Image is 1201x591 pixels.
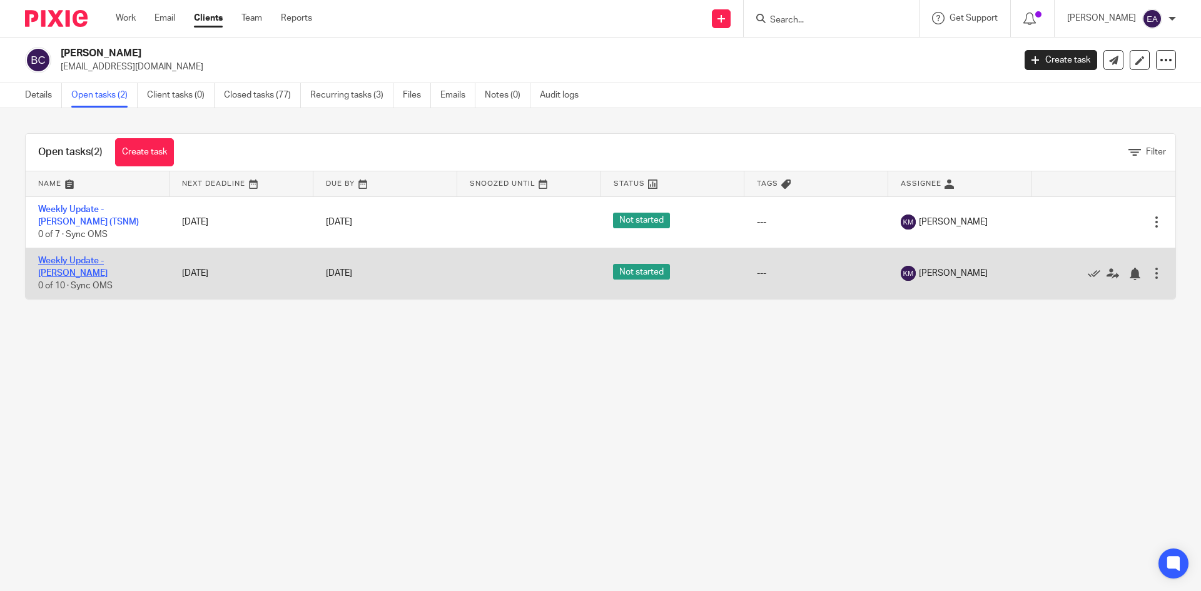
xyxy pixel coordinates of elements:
a: Weekly Update - [PERSON_NAME] [38,256,108,278]
a: Weekly Update - [PERSON_NAME] (TSNM) [38,205,139,226]
span: Not started [613,264,670,280]
a: Create task [1025,50,1097,70]
a: Emails [440,83,475,108]
img: svg%3E [901,266,916,281]
p: [EMAIL_ADDRESS][DOMAIN_NAME] [61,61,1006,73]
span: 0 of 7 · Sync OMS [38,230,108,239]
a: Mark as done [1088,267,1107,280]
span: [PERSON_NAME] [919,267,988,280]
span: Get Support [950,14,998,23]
h1: Open tasks [38,146,103,159]
img: svg%3E [25,47,51,73]
div: --- [757,216,876,228]
h2: [PERSON_NAME] [61,47,817,60]
a: Team [241,12,262,24]
p: [PERSON_NAME] [1067,12,1136,24]
span: Filter [1146,148,1166,156]
span: Snoozed Until [470,180,535,187]
div: --- [757,267,876,280]
a: Email [155,12,175,24]
span: [DATE] [326,269,352,278]
a: Recurring tasks (3) [310,83,393,108]
td: [DATE] [170,248,313,299]
a: Open tasks (2) [71,83,138,108]
a: Create task [115,138,174,166]
a: Closed tasks (77) [224,83,301,108]
a: Files [403,83,431,108]
a: Clients [194,12,223,24]
a: Notes (0) [485,83,530,108]
a: Audit logs [540,83,588,108]
span: 0 of 10 · Sync OMS [38,282,113,291]
span: Status [614,180,645,187]
span: Not started [613,213,670,228]
img: svg%3E [901,215,916,230]
td: [DATE] [170,196,313,248]
img: Pixie [25,10,88,27]
span: Tags [757,180,778,187]
input: Search [769,15,881,26]
a: Details [25,83,62,108]
a: Reports [281,12,312,24]
span: (2) [91,147,103,157]
a: Client tasks (0) [147,83,215,108]
img: svg%3E [1142,9,1162,29]
span: [DATE] [326,218,352,226]
a: Work [116,12,136,24]
span: [PERSON_NAME] [919,216,988,228]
